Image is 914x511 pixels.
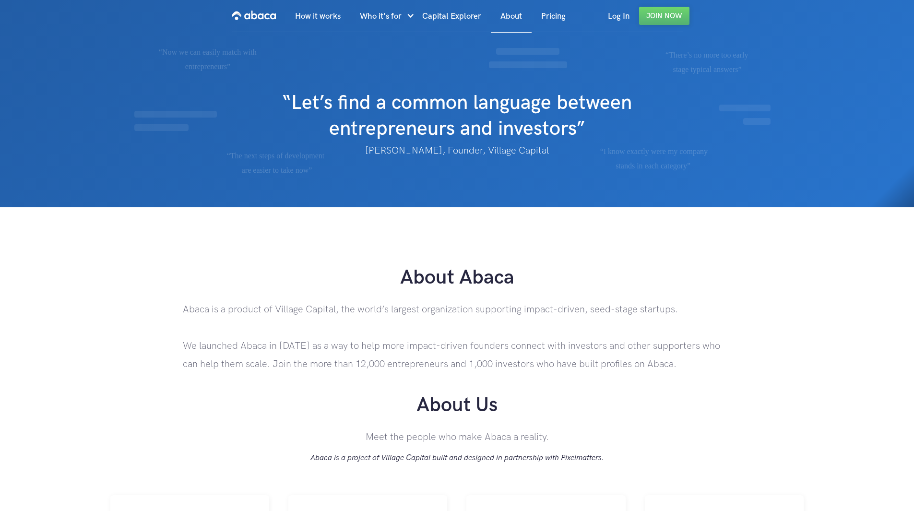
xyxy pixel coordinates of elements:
[228,81,686,142] h1: “Let’s find a common language between entrepreneurs and investors”
[183,451,731,465] p: Abaca is a project of Village Capital built and designed in partnership with Pixelmatters.
[183,428,731,446] p: Meet the people who make Abaca a reality.
[232,8,276,23] img: Abaca logo
[183,300,731,373] p: Abaca is a product of Village Capital, the world’s largest organization supporting impact-driven,...
[183,142,731,159] p: [PERSON_NAME], Founder, Village Capital
[639,7,689,25] a: Join Now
